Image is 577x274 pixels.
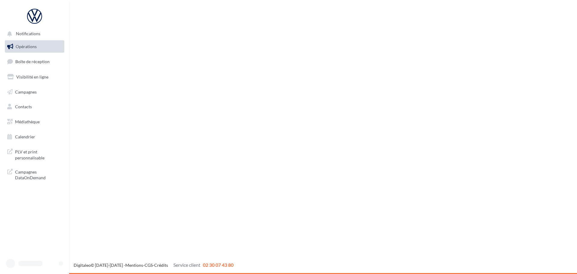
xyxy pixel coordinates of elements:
[15,59,50,64] span: Boîte de réception
[16,31,40,36] span: Notifications
[4,131,66,143] a: Calendrier
[4,145,66,163] a: PLV et print personnalisable
[16,44,37,49] span: Opérations
[4,165,66,183] a: Campagnes DataOnDemand
[4,115,66,128] a: Médiathèque
[74,263,91,268] a: Digitaleo
[74,263,234,268] span: © [DATE]-[DATE] - - -
[16,74,48,79] span: Visibilité en ligne
[15,134,35,139] span: Calendrier
[15,104,32,109] span: Contacts
[15,119,40,124] span: Médiathèque
[203,262,234,268] span: 02 30 07 43 80
[15,89,37,94] span: Campagnes
[4,55,66,68] a: Boîte de réception
[4,71,66,83] a: Visibilité en ligne
[145,263,153,268] a: CGS
[15,168,62,181] span: Campagnes DataOnDemand
[154,263,168,268] a: Crédits
[15,148,62,161] span: PLV et print personnalisable
[4,40,66,53] a: Opérations
[4,100,66,113] a: Contacts
[4,86,66,98] a: Campagnes
[173,262,200,268] span: Service client
[125,263,143,268] a: Mentions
